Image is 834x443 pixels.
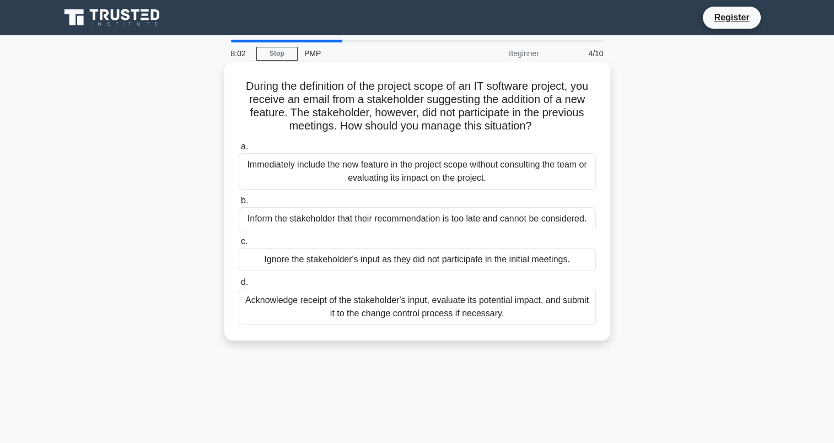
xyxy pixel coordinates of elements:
[707,10,756,24] a: Register
[238,79,597,133] h5: During the definition of the project scope of an IT software project, you receive an email from a...
[241,142,248,151] span: a.
[241,277,248,287] span: d.
[241,236,247,246] span: c.
[239,207,596,230] div: Inform the stakeholder that their recommendation is too late and cannot be considered.
[449,42,546,64] div: Beginner
[224,42,256,64] div: 8:02
[239,153,596,190] div: Immediately include the new feature in the project scope without consulting the team or evaluatin...
[256,47,298,61] a: Stop
[239,248,596,271] div: Ignore the stakeholder's input as they did not participate in the initial meetings.
[298,42,449,64] div: PMP
[546,42,610,64] div: 4/10
[239,289,596,325] div: Acknowledge receipt of the stakeholder's input, evaluate its potential impact, and submit it to t...
[241,196,248,205] span: b.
